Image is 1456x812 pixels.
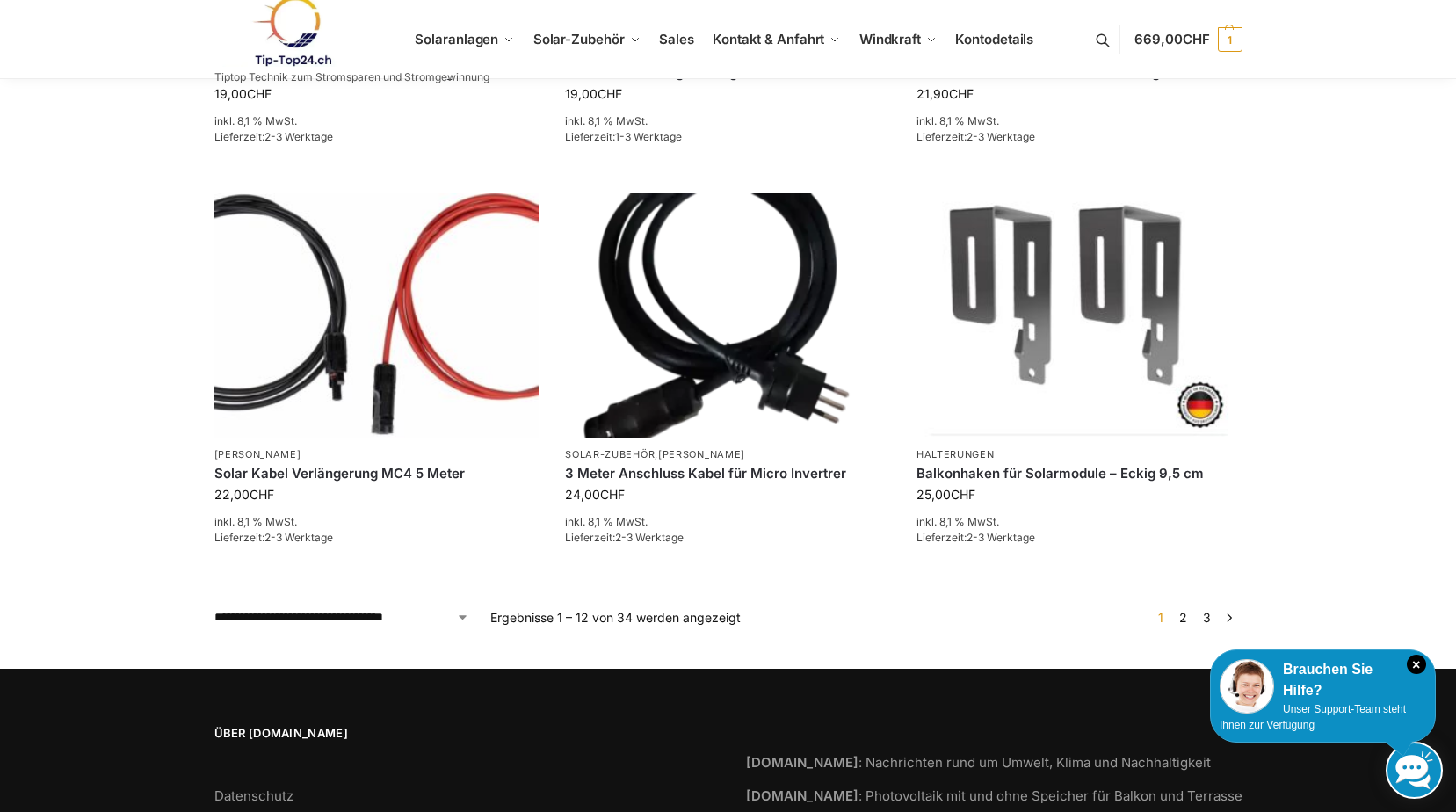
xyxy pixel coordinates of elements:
img: Balkonhaken eckig [916,193,1242,437]
a: [DOMAIN_NAME]: Nachrichten rund um Umwelt, Klima und Nachhaltigkeit [746,754,1211,771]
strong: [DOMAIN_NAME] [746,787,858,804]
span: Seite 1 [1154,610,1168,625]
nav: Produkt-Seitennummerierung [1148,608,1242,627]
strong: [DOMAIN_NAME] [746,754,858,771]
p: inkl. 8,1 % MwSt. [214,514,540,530]
div: Brauchen Sie Hilfe? [1220,659,1426,701]
span: Windkraft [859,31,921,47]
a: [PERSON_NAME] [214,448,301,460]
span: Lieferzeit: [214,130,333,143]
a: 3 Meter Anschluss Kabel für Micro Invertrer [565,465,890,482]
img: Anschlusskabel-3meter [565,193,890,437]
p: Tiptop Technik zum Stromsparen und Stromgewinnung [214,72,489,83]
a: 669,00CHF 1 [1134,13,1242,66]
p: inkl. 8,1 % MwSt. [214,113,540,129]
p: inkl. 8,1 % MwSt. [916,514,1242,530]
a: Halterungen [916,448,995,460]
span: 669,00 [1134,31,1209,47]
span: Sales [659,31,694,47]
span: CHF [949,86,974,101]
p: inkl. 8,1 % MwSt. [916,113,1242,129]
span: 2-3 Werktage [264,130,333,143]
p: inkl. 8,1 % MwSt. [565,113,890,129]
span: Kontodetails [955,31,1033,47]
a: [DOMAIN_NAME]: Photovoltaik mit und ohne Speicher für Balkon und Terrasse [746,787,1242,804]
bdi: 22,00 [214,487,274,502]
a: Balkonhaken für Solarmodule – Eckig 9,5 cm [916,465,1242,482]
i: Schließen [1407,655,1426,674]
bdi: 19,00 [565,86,622,101]
span: Über [DOMAIN_NAME] [214,725,711,743]
span: Kontakt & Anfahrt [713,31,824,47]
span: Unser Support-Team steht Ihnen zur Verfügung [1220,703,1406,731]
a: Seite 3 [1199,610,1215,625]
span: Lieferzeit: [214,531,333,544]
span: CHF [951,487,975,502]
span: Lieferzeit: [565,531,684,544]
span: Lieferzeit: [565,130,682,143]
a: Seite 2 [1175,610,1192,625]
span: CHF [1183,31,1210,47]
p: , [565,448,890,461]
span: 2-3 Werktage [967,130,1035,143]
p: inkl. 8,1 % MwSt. [565,514,890,530]
span: Lieferzeit: [916,531,1035,544]
span: CHF [600,487,625,502]
span: 2-3 Werktage [264,531,333,544]
span: 1 [1218,27,1242,52]
a: Datenschutz [214,787,293,804]
a: Solar-Zubehör [565,448,655,460]
bdi: 25,00 [916,487,975,502]
span: Lieferzeit: [916,130,1035,143]
span: 2-3 Werktage [615,531,684,544]
p: Ergebnisse 1 – 12 von 34 werden angezeigt [490,608,741,627]
span: CHF [598,86,622,101]
select: Shop-Reihenfolge [214,608,469,627]
a: [PERSON_NAME] [658,448,745,460]
span: Solar-Zubehör [533,31,625,47]
span: CHF [250,487,274,502]
bdi: 19,00 [214,86,272,101]
img: Customer service [1220,659,1274,714]
a: → [1222,608,1235,627]
span: 2-3 Werktage [967,531,1035,544]
bdi: 21,90 [916,86,974,101]
span: CHF [247,86,272,101]
bdi: 24,00 [565,487,625,502]
span: 1-3 Werktage [615,130,682,143]
a: Solar Kabel Verlängerung MC4 5 Meter [214,465,540,482]
img: Solar-Verlängerungskabel, MC4 [214,193,540,437]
